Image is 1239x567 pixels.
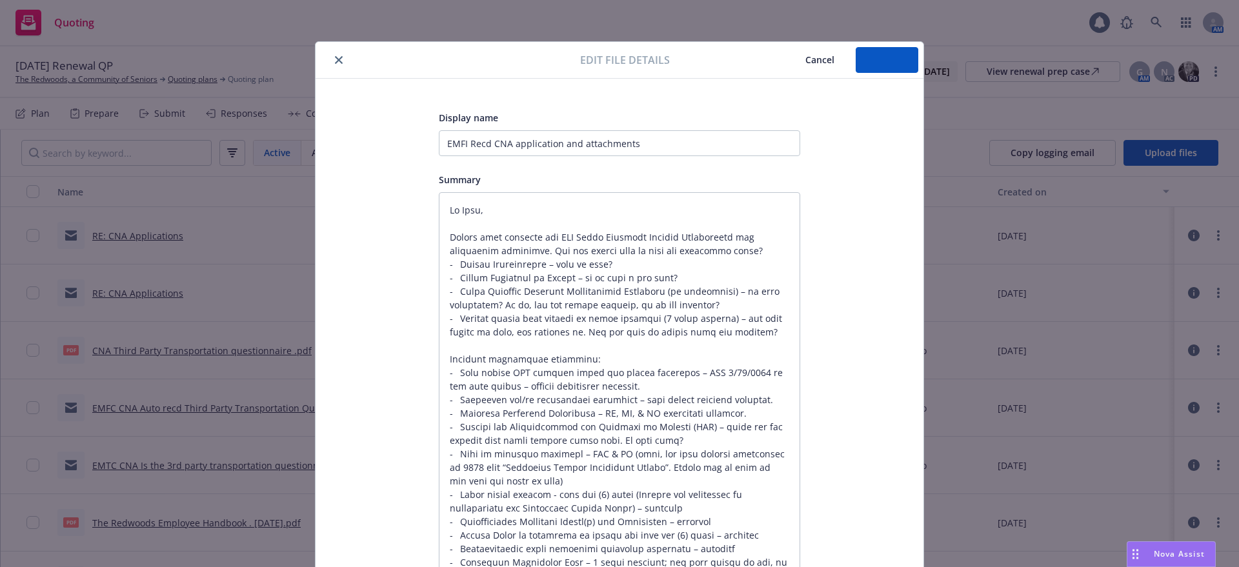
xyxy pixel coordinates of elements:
button: Save [856,47,918,73]
span: Nova Assist [1154,548,1205,559]
span: Summary [439,174,481,186]
span: Display name [439,112,498,124]
button: close [331,52,347,68]
button: Cancel [784,47,856,73]
span: Cancel [805,54,834,66]
span: Edit file details [580,52,670,68]
input: Add display name here [439,130,800,156]
button: Nova Assist [1127,541,1216,567]
div: Drag to move [1127,542,1143,566]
